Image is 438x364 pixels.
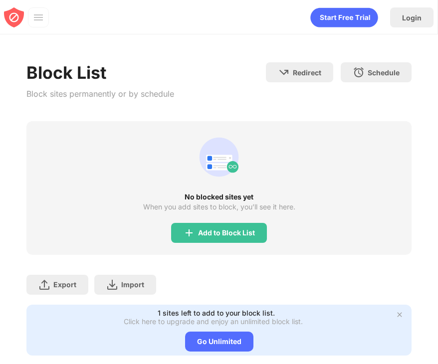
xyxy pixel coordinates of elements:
[158,309,275,317] div: 1 sites left to add to your block list.
[195,133,243,181] div: animation
[53,280,76,289] div: Export
[185,332,253,352] div: Go Unlimited
[4,7,24,27] img: blocksite-icon-red.svg
[26,193,412,201] div: No blocked sites yet
[26,87,174,101] div: Block sites permanently or by schedule
[310,7,378,27] div: animation
[396,311,404,319] img: x-button.svg
[124,317,303,326] div: Click here to upgrade and enjoy an unlimited block list.
[368,68,400,77] div: Schedule
[198,229,255,237] div: Add to Block List
[143,203,295,211] div: When you add sites to block, you’ll see it here.
[26,62,174,83] div: Block List
[402,13,422,22] div: Login
[293,68,321,77] div: Redirect
[121,280,144,289] div: Import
